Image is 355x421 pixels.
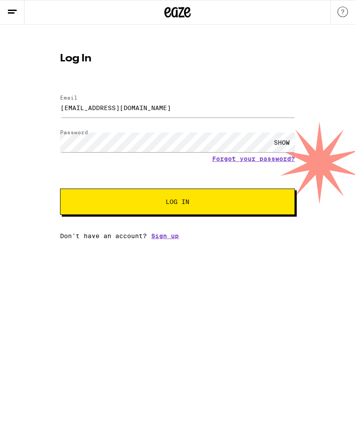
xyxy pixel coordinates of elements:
[212,155,295,162] a: Forgot your password?
[60,95,78,100] label: Email
[151,232,179,239] a: Sign up
[60,54,295,64] h1: Log In
[60,129,88,135] label: Password
[60,98,295,118] input: Email
[269,132,295,152] div: SHOW
[60,232,295,239] div: Don't have an account?
[166,199,189,205] span: Log In
[60,189,295,215] button: Log In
